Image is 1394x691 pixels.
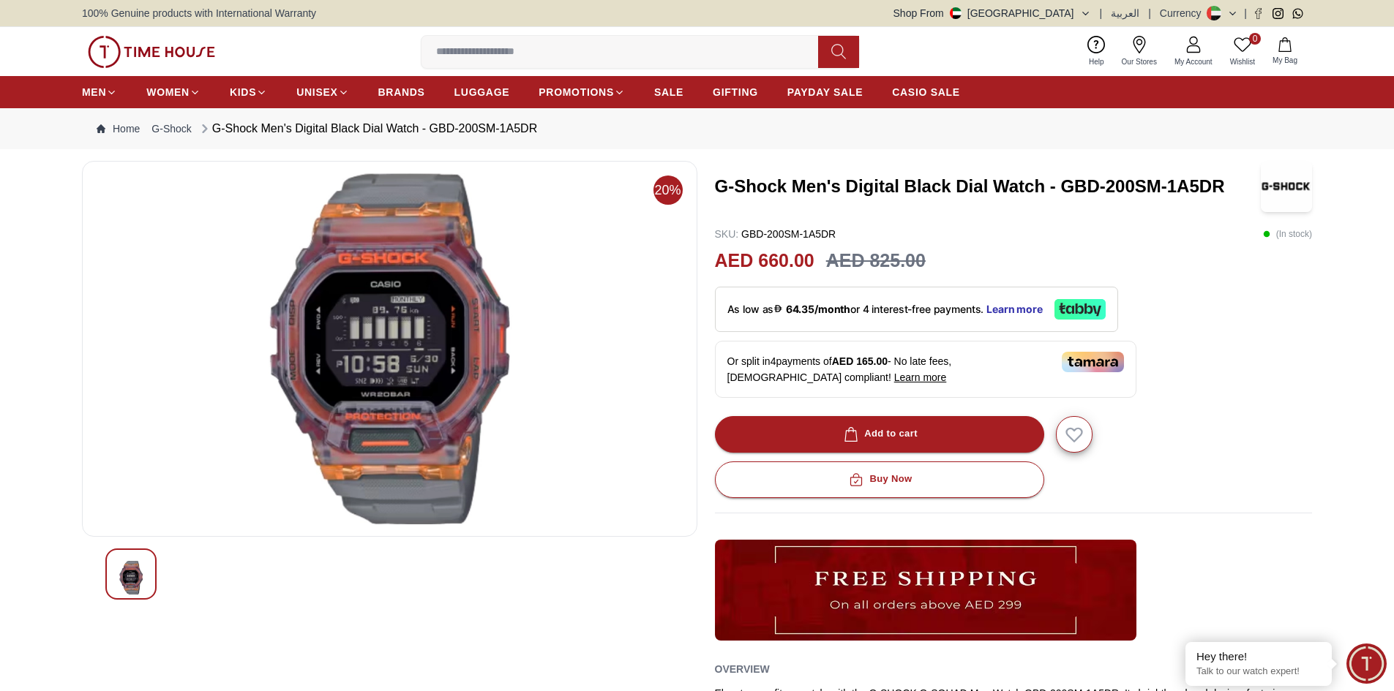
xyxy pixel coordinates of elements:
[846,471,912,488] div: Buy Now
[1196,649,1321,664] div: Hey there!
[1116,56,1163,67] span: Our Stores
[198,120,537,137] div: G-Shock Men's Digital Black Dial Watch - GBD-200SM-1A5DR
[715,247,814,275] h2: AED 660.00
[1083,56,1110,67] span: Help
[378,79,425,105] a: BRANDS
[539,85,614,99] span: PROMOTIONS
[1224,56,1261,67] span: Wishlist
[715,461,1044,498] button: Buy Now
[654,85,683,99] span: SALE
[715,175,1262,198] h3: G-Shock Men's Digital Black Dial Watch - GBD-200SM-1A5DR
[230,85,256,99] span: KIDS
[715,540,1136,641] img: ...
[1169,56,1218,67] span: My Account
[1346,643,1387,684] div: Chat Widget
[950,7,962,19] img: United Arab Emirates
[654,79,683,105] a: SALE
[841,426,918,442] div: Add to cart
[1160,6,1207,20] div: Currency
[713,79,758,105] a: GIFTING
[892,79,960,105] a: CASIO SALE
[1267,55,1303,66] span: My Bag
[296,85,337,99] span: UNISEX
[146,79,201,105] a: WOMEN
[894,371,947,383] span: Learn more
[787,79,863,105] a: PAYDAY SALE
[1111,6,1139,20] button: العربية
[1249,33,1261,45] span: 0
[97,121,140,136] a: Home
[1273,8,1284,19] a: Instagram
[454,85,510,99] span: LUGGAGE
[715,227,836,241] p: GBD-200SM-1A5DR
[1221,33,1264,70] a: 0Wishlist
[653,175,683,205] span: 20%
[1261,161,1312,212] img: G-Shock Men's Digital Black Dial Watch - GBD-200SM-1A5DR
[82,6,316,20] span: 100% Genuine products with International Warranty
[146,85,190,99] span: WOMEN
[296,79,348,105] a: UNISEX
[715,341,1136,398] div: Or split in 4 payments of - No late fees, [DEMOGRAPHIC_DATA] compliant!
[1113,33,1166,70] a: Our Stores
[94,173,685,524] img: G-Shock Men's Digital Black Dial Watch - GBD-200SM-1A5DR
[893,6,1091,20] button: Shop From[GEOGRAPHIC_DATA]
[151,121,191,136] a: G-Shock
[82,79,117,105] a: MEN
[1196,665,1321,678] p: Talk to our watch expert!
[1100,6,1103,20] span: |
[713,85,758,99] span: GIFTING
[715,228,739,240] span: SKU :
[1244,6,1247,20] span: |
[1253,8,1264,19] a: Facebook
[1148,6,1151,20] span: |
[88,36,215,68] img: ...
[1263,227,1312,241] p: ( In stock )
[832,355,888,367] span: AED 165.00
[539,79,625,105] a: PROMOTIONS
[1062,352,1124,372] img: Tamara
[892,85,960,99] span: CASIO SALE
[454,79,510,105] a: LUGGAGE
[230,79,267,105] a: KIDS
[715,658,770,680] h2: Overview
[1080,33,1113,70] a: Help
[82,108,1312,149] nav: Breadcrumb
[787,85,863,99] span: PAYDAY SALE
[118,561,144,594] img: G-Shock Men's Digital Black Dial Watch - GBD-200SM-1A5DR
[378,85,425,99] span: BRANDS
[1292,8,1303,19] a: Whatsapp
[1264,34,1306,69] button: My Bag
[715,416,1044,453] button: Add to cart
[826,247,926,275] h3: AED 825.00
[82,85,106,99] span: MEN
